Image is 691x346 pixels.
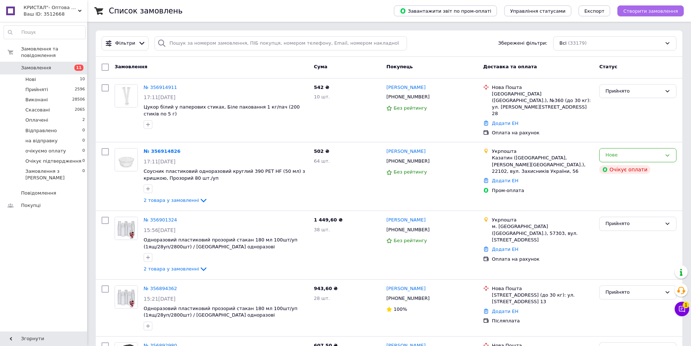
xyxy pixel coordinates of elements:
[492,309,518,314] a: Додати ЕН
[82,127,85,134] span: 0
[4,26,85,39] input: Пошук
[492,121,518,126] a: Додати ЕН
[610,8,684,13] a: Створити замовлення
[82,117,85,123] span: 2
[385,156,431,166] div: [PHONE_NUMBER]
[617,5,684,16] button: Створити замовлення
[314,148,329,154] span: 502 ₴
[400,8,491,14] span: Завантажити звіт по пром-оплаті
[75,107,85,113] span: 2065
[492,285,593,292] div: Нова Пошта
[599,165,650,174] div: Очікує оплати
[504,5,571,16] button: Управління статусами
[492,223,593,243] div: м. [GEOGRAPHIC_DATA] ([GEOGRAPHIC_DATA].), 57303, вул. [STREET_ADDRESS]
[492,155,593,175] div: Казатин ([GEOGRAPHIC_DATA], [PERSON_NAME][GEOGRAPHIC_DATA].), 22102, вул. Захисників України, 56
[492,178,518,183] a: Додати ЕН
[314,158,330,164] span: 64 шт.
[24,11,87,17] div: Ваш ID: 3512668
[25,86,48,93] span: Прийняті
[314,94,330,99] span: 10 шт.
[385,92,431,102] div: [PHONE_NUMBER]
[115,40,135,47] span: Фільтри
[144,227,176,233] span: 15:56[DATE]
[109,7,182,15] h1: Список замовлень
[492,292,593,305] div: [STREET_ADDRESS] (до 30 кг): ул. [STREET_ADDRESS] 13
[386,217,425,224] a: [PERSON_NAME]
[559,40,567,47] span: Всі
[492,217,593,223] div: Укрпошта
[144,198,208,203] a: 2 товара у замовленні
[605,151,662,159] div: Нове
[144,286,177,291] a: № 356894362
[82,168,85,181] span: 0
[144,85,177,90] a: № 356914911
[25,127,57,134] span: Відправлено
[314,85,329,90] span: 542 ₴
[386,84,425,91] a: [PERSON_NAME]
[25,158,81,164] span: Очікує підтвердження
[25,117,48,123] span: Оплачені
[75,86,85,93] span: 2596
[394,105,427,111] span: Без рейтингу
[144,306,297,318] a: Одноразовий пластиковий прозорий стакан 180 мл 100шт/уп (1ящ/28уп/2800шт) / [GEOGRAPHIC_DATA] одн...
[385,294,431,303] div: [PHONE_NUMBER]
[144,94,176,100] span: 17:11[DATE]
[115,85,137,107] img: Фото товару
[115,84,138,107] a: Фото товару
[25,97,48,103] span: Виконані
[314,286,338,291] span: 943,60 ₴
[492,148,593,155] div: Укрпошта
[144,266,199,272] span: 2 товара у замовленні
[144,168,305,181] a: Соусник пластиковий одноразовий круглий 390 PET HF (50 мл) з кришкою, Прозорий 80 шт./уп
[498,40,547,47] span: Збережені фільтри:
[394,306,407,312] span: 100%
[74,65,83,71] span: 11
[21,46,87,59] span: Замовлення та повідомлення
[683,302,689,308] span: 1
[82,138,85,144] span: 0
[492,247,518,252] a: Додати ЕН
[394,169,427,175] span: Без рейтингу
[510,8,565,14] span: Управління статусами
[492,318,593,324] div: Післяплата
[144,198,199,203] span: 2 товара у замовленні
[25,148,66,154] span: очікуємо оплату
[25,138,58,144] span: на відправку
[115,217,138,240] a: Фото товару
[386,148,425,155] a: [PERSON_NAME]
[492,256,593,262] div: Оплата на рахунок
[584,8,605,14] span: Експорт
[115,217,137,240] img: Фото товару
[492,187,593,194] div: Пром-оплата
[483,64,537,69] span: Доставка та оплата
[385,225,431,235] div: [PHONE_NUMBER]
[25,107,50,113] span: Скасовані
[144,104,300,117] a: Цукор білий у паперових стиках, Біле паковання 1 кг/пач (200 стиків по 5 г)
[144,159,176,164] span: 17:11[DATE]
[144,217,177,223] a: № 356901324
[386,285,425,292] a: [PERSON_NAME]
[21,202,41,209] span: Покупці
[144,296,176,302] span: 15:21[DATE]
[314,217,342,223] span: 1 449,60 ₴
[314,64,327,69] span: Cума
[605,289,662,296] div: Прийнято
[599,64,617,69] span: Статус
[605,220,662,228] div: Прийнято
[80,76,85,83] span: 10
[314,296,330,301] span: 28 шт.
[314,227,330,232] span: 38 шт.
[24,4,78,11] span: КРИСТАЛ"- Оптова та розрібна торгівля одноразовим посудом,товарами санітарно-побутового призначення
[21,65,51,71] span: Замовлення
[82,158,85,164] span: 0
[144,237,297,249] span: Одноразовий пластиковий прозорий стакан 180 мл 100шт/уп (1ящ/28уп/2800шт) / [GEOGRAPHIC_DATA] одн...
[115,286,137,308] img: Фото товару
[115,148,138,171] a: Фото товару
[82,148,85,154] span: 0
[25,168,82,181] span: Замовлення з [PERSON_NAME]
[25,76,36,83] span: Нові
[144,266,208,272] a: 2 товара у замовленні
